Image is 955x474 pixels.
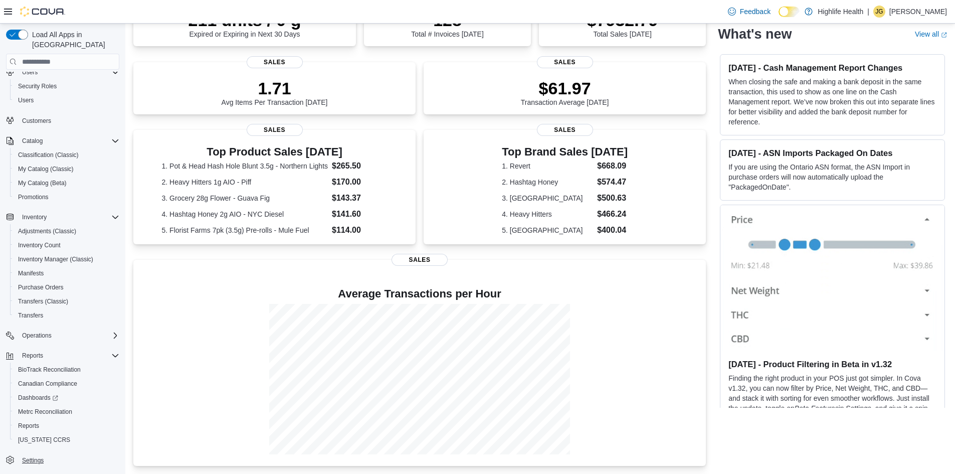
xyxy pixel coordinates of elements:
[728,162,936,192] p: If you are using the Ontario ASN format, the ASN Import in purchase orders will now automatically...
[2,65,123,79] button: Users
[18,135,119,147] span: Catalog
[10,280,123,294] button: Purchase Orders
[10,162,123,176] button: My Catalog (Classic)
[222,78,328,106] div: Avg Items Per Transaction [DATE]
[14,406,76,418] a: Metrc Reconciliation
[740,7,771,17] span: Feedback
[14,434,119,446] span: Washington CCRS
[728,373,936,423] p: Finding the right product in your POS just got simpler. In Cova v1.32, you can now filter by Pric...
[10,377,123,391] button: Canadian Compliance
[10,405,123,419] button: Metrc Reconciliation
[14,281,68,293] a: Purchase Orders
[915,30,947,38] a: View allExternal link
[188,10,301,38] div: Expired or Expiring in Next 30 Days
[818,6,863,18] p: Highlife Health
[392,254,448,266] span: Sales
[724,2,775,22] a: Feedback
[332,224,388,236] dd: $114.00
[22,352,43,360] span: Reports
[10,433,123,447] button: [US_STATE] CCRS
[18,436,70,444] span: [US_STATE] CCRS
[779,7,800,17] input: Dark Mode
[247,124,303,136] span: Sales
[14,191,119,203] span: Promotions
[18,114,119,127] span: Customers
[162,161,328,171] dt: 1. Pot & Head Hash Hole Blunt 3.5g - Northern Lights
[14,80,119,92] span: Security Roles
[873,6,885,18] div: Jennifer Gierum
[18,193,49,201] span: Promotions
[14,94,38,106] a: Users
[18,366,81,374] span: BioTrack Reconciliation
[597,192,628,204] dd: $500.63
[502,209,593,219] dt: 4. Heavy Hitters
[22,213,47,221] span: Inventory
[521,78,609,98] p: $61.97
[14,364,119,376] span: BioTrack Reconciliation
[597,160,628,172] dd: $668.09
[14,281,119,293] span: Purchase Orders
[728,77,936,127] p: When closing the safe and making a bank deposit in the same transaction, this used to show as one...
[14,225,80,237] a: Adjustments (Classic)
[14,94,119,106] span: Users
[502,177,593,187] dt: 2. Hashtag Honey
[502,161,593,171] dt: 1. Revert
[587,10,658,38] div: Total Sales [DATE]
[10,308,123,323] button: Transfers
[10,176,123,190] button: My Catalog (Beta)
[18,394,58,402] span: Dashboards
[22,117,51,125] span: Customers
[332,160,388,172] dd: $265.50
[18,211,119,223] span: Inventory
[10,252,123,266] button: Inventory Manager (Classic)
[2,134,123,148] button: Catalog
[18,311,43,320] span: Transfers
[18,350,119,362] span: Reports
[2,329,123,343] button: Operations
[14,378,81,390] a: Canadian Compliance
[14,225,119,237] span: Adjustments (Classic)
[597,176,628,188] dd: $574.47
[10,224,123,238] button: Adjustments (Classic)
[2,113,123,128] button: Customers
[14,434,74,446] a: [US_STATE] CCRS
[18,330,119,342] span: Operations
[18,211,51,223] button: Inventory
[18,408,72,416] span: Metrc Reconciliation
[18,96,34,104] span: Users
[889,6,947,18] p: [PERSON_NAME]
[22,456,44,464] span: Settings
[18,454,119,466] span: Settings
[14,177,71,189] a: My Catalog (Beta)
[10,419,123,433] button: Reports
[18,165,74,173] span: My Catalog (Classic)
[795,404,839,412] em: Beta Features
[14,80,61,92] a: Security Roles
[18,151,79,159] span: Classification (Classic)
[14,253,97,265] a: Inventory Manager (Classic)
[728,63,936,73] h3: [DATE] - Cash Management Report Changes
[502,225,593,235] dt: 5. [GEOGRAPHIC_DATA]
[502,146,628,158] h3: Top Brand Sales [DATE]
[10,79,123,93] button: Security Roles
[14,267,48,279] a: Manifests
[18,115,55,127] a: Customers
[597,208,628,220] dd: $466.24
[14,163,119,175] span: My Catalog (Classic)
[332,208,388,220] dd: $141.60
[18,227,76,235] span: Adjustments (Classic)
[18,330,56,342] button: Operations
[14,420,119,432] span: Reports
[537,56,593,68] span: Sales
[14,406,119,418] span: Metrc Reconciliation
[14,239,119,251] span: Inventory Count
[14,378,119,390] span: Canadian Compliance
[728,359,936,369] h3: [DATE] - Product Filtering in Beta in v1.32
[18,135,47,147] button: Catalog
[521,78,609,106] div: Transaction Average [DATE]
[597,224,628,236] dd: $400.04
[14,295,119,307] span: Transfers (Classic)
[10,363,123,377] button: BioTrack Reconciliation
[22,137,43,145] span: Catalog
[867,6,869,18] p: |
